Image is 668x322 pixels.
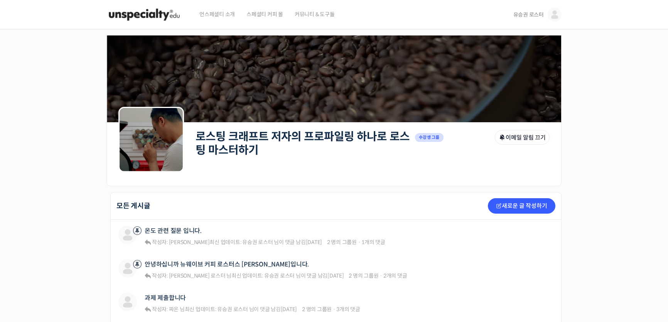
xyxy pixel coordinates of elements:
[495,130,550,145] button: 이메일 알림 끄기
[327,239,357,246] span: 2 명의 그룹원
[488,198,555,214] a: 새로운 글 작성하기
[241,239,273,246] a: 유승권 로스터
[380,272,382,279] span: ·
[216,306,297,313] span: 님이 댓글 남김
[152,306,360,313] div: 최신 업데이트:
[263,272,344,279] span: 님이 댓글 남김
[196,130,410,157] a: 로스팅 크래프트 저자의 프로파일링 하나로 로스팅 마스터하기
[415,133,444,142] span: 수강생 그룹
[145,294,186,302] a: 과제 제출합니다
[152,272,407,279] div: 최신 업데이트:
[145,261,309,268] a: 안녕하십니까 뉴웨이브 커피 로스터스 [PERSON_NAME]입니다.
[152,306,185,313] span: 작성자: 짜온 님
[216,306,248,313] a: 유승권 로스터
[152,272,231,279] span: 작성자: [PERSON_NAME] 로스터 님
[118,107,184,172] img: Group logo of 로스팅 크래프트 저자의 프로파일링 하나로 로스팅 마스터하기
[306,239,322,246] a: [DATE]
[264,272,295,279] span: 유승권 로스터
[241,239,322,246] span: 님이 댓글 남김
[302,306,332,313] span: 2 명의 그룹원
[152,239,210,246] span: 작성자: [PERSON_NAME]
[281,306,297,313] a: [DATE]
[152,239,385,246] div: 최신 업데이트:
[361,239,385,246] span: 1개의 댓글
[333,306,336,313] span: ·
[336,306,360,313] span: 3개의 댓글
[116,202,150,209] h2: 모든 게시글
[513,11,544,18] span: 유승권 로스터
[145,227,202,234] a: 온도 관련 질문 입니다.
[383,272,407,279] span: 2개의 댓글
[263,272,295,279] a: 유승권 로스터
[349,272,378,279] span: 2 명의 그룹원
[358,239,361,246] span: ·
[327,272,344,279] a: [DATE]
